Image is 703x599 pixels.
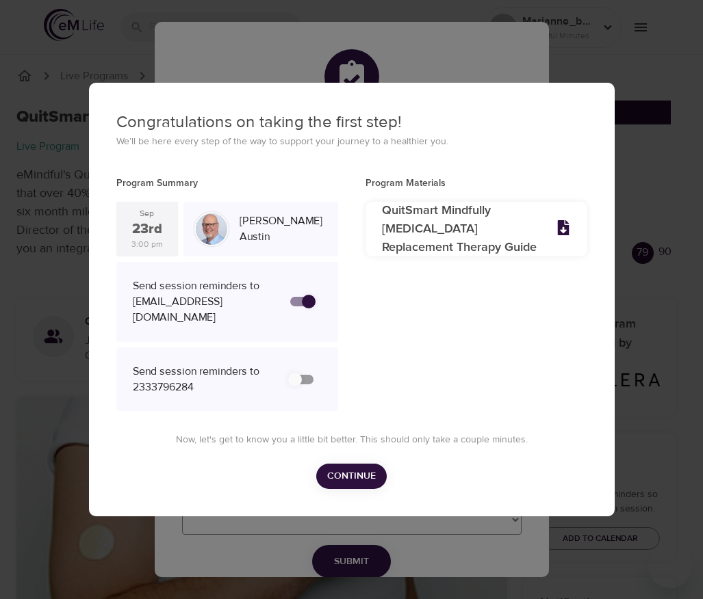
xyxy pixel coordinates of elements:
[133,278,277,325] div: Send session reminders to [EMAIL_ADDRESS][DOMAIN_NAME]
[116,176,338,191] p: Program Summary
[140,208,154,219] div: Sep
[116,110,587,135] p: Congratulations on taking the first step!
[132,219,162,239] div: 23rd
[366,176,587,191] p: Program Materials
[234,208,333,250] div: [PERSON_NAME] Austin
[133,433,571,447] p: Now, let's get to know you a little bit better. This should only take a couple minutes.
[327,468,376,485] span: Continue
[366,202,587,256] a: QuitSmart Mindfully [MEDICAL_DATA] Replacement Therapy Guide
[382,202,539,257] p: QuitSmart Mindfully [MEDICAL_DATA] Replacement Therapy Guide
[316,464,387,489] button: Continue
[116,135,587,149] p: We’ll be here every step of the way to support your journey to a healthier you.
[131,239,163,250] div: 3:00 pm
[133,364,277,395] div: Send session reminders to 2333796284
